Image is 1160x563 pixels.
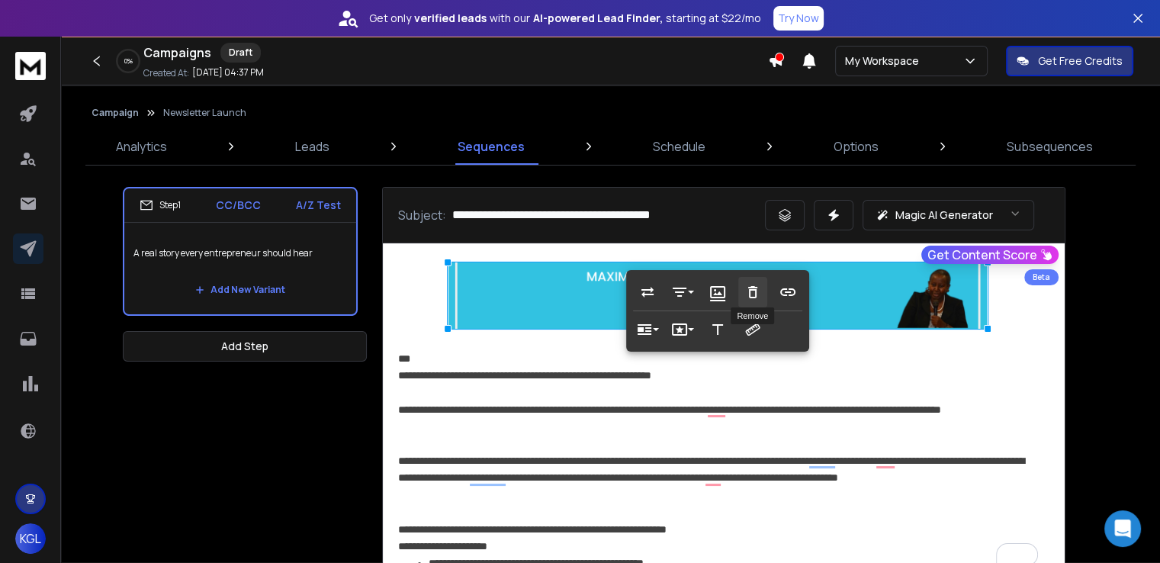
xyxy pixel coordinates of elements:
a: Leads [286,128,339,165]
p: Sequences [458,137,525,156]
button: KGL [15,523,46,554]
button: Campaign [92,107,139,119]
div: Draft [220,43,261,63]
button: Change Size [738,314,767,345]
h1: Campaigns [143,43,211,62]
li: Step1CC/BCCA/Z TestA real story every entrepreneur should hearAdd New Variant [123,187,358,316]
a: Sequences [448,128,534,165]
p: Leads [295,137,329,156]
div: Remove [731,307,774,324]
p: Get Free Credits [1038,53,1123,69]
a: Schedule [644,128,715,165]
button: Magic AI Generator [863,200,1034,230]
strong: verified leads [414,11,487,26]
img: logo [15,52,46,80]
p: Get only with our starting at $22/mo [369,11,761,26]
button: Insert Link [773,277,802,307]
p: Subsequences [1007,137,1093,156]
p: Magic AI Generator [895,208,993,223]
button: Try Now [773,6,824,31]
p: [DATE] 04:37 PM [192,66,264,79]
div: Step 1 [140,198,181,212]
button: Get Content Score [921,246,1059,264]
p: CC/BCC [216,198,261,213]
p: Created At: [143,67,189,79]
a: Analytics [107,128,176,165]
button: Add Step [123,331,367,362]
p: Subject: [398,206,446,224]
p: Schedule [653,137,705,156]
div: Open Intercom Messenger [1104,510,1141,547]
p: Newsletter Launch [163,107,246,119]
button: Display [633,314,662,345]
a: Options [824,128,888,165]
p: Options [834,137,879,156]
button: Style [668,314,697,345]
button: Add New Variant [183,275,297,305]
p: My Workspace [845,53,925,69]
button: Align [668,277,697,307]
button: Get Free Credits [1006,46,1133,76]
p: A/Z Test [296,198,341,213]
p: Analytics [116,137,167,156]
a: Subsequences [998,128,1102,165]
p: A real story every entrepreneur should hear [133,232,347,275]
button: Replace [633,277,662,307]
p: 0 % [124,56,133,66]
p: Try Now [778,11,819,26]
strong: AI-powered Lead Finder, [533,11,663,26]
div: Beta [1024,269,1059,285]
